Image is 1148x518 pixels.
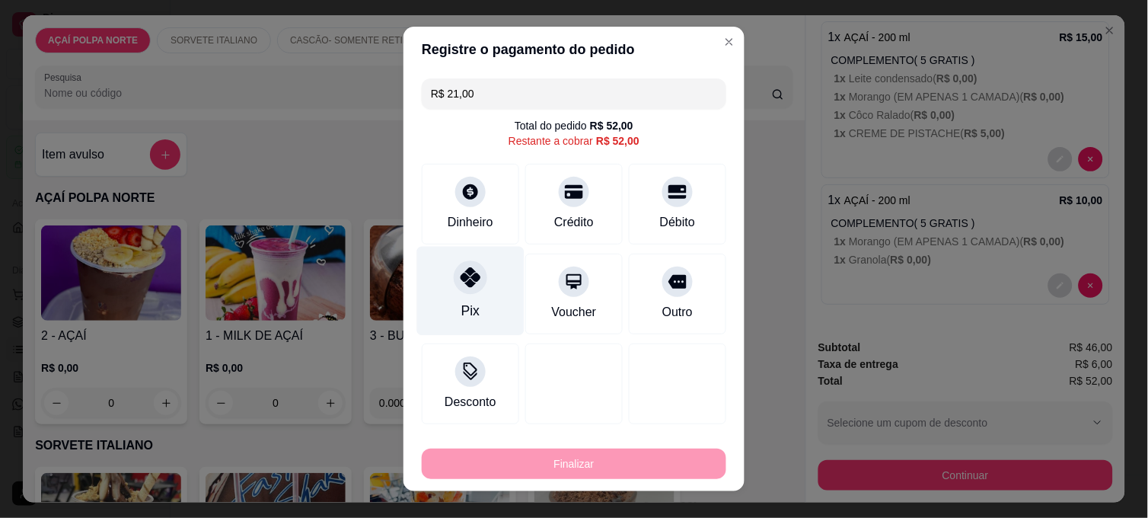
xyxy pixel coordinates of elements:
div: R$ 52,00 [596,133,639,149]
div: Restante a cobrar [509,133,639,149]
div: Voucher [552,303,597,321]
header: Registre o pagamento do pedido [403,27,745,72]
div: Débito [660,213,695,232]
button: Close [717,30,741,54]
div: Dinheiro [448,213,493,232]
div: Outro [662,303,693,321]
div: Total do pedido [515,118,633,133]
div: Desconto [445,393,496,411]
div: R$ 52,00 [590,118,633,133]
input: Ex.: hambúrguer de cordeiro [431,78,717,109]
div: Pix [461,301,480,321]
div: Crédito [554,213,594,232]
